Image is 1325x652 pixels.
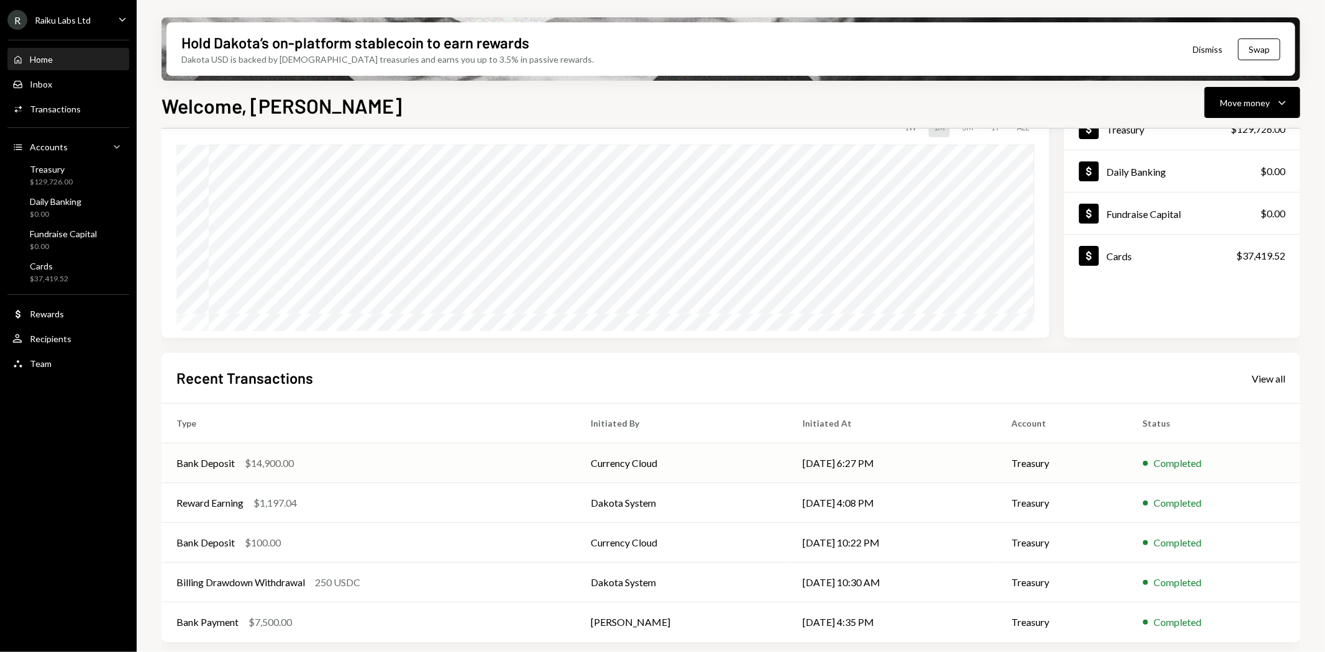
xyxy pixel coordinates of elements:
div: $0.00 [30,209,81,220]
a: Transactions [7,97,129,120]
div: Daily Banking [30,196,81,207]
div: Bank Payment [176,615,239,630]
td: [DATE] 10:22 PM [788,523,997,563]
td: Dakota System [576,483,788,523]
th: Status [1128,404,1300,443]
div: Completed [1154,496,1202,510]
div: Completed [1154,456,1202,471]
td: Dakota System [576,563,788,602]
div: View all [1252,373,1285,385]
div: $100.00 [245,535,281,550]
div: Daily Banking [1106,166,1166,178]
div: Transactions [30,104,81,114]
a: Cards$37,419.52 [1064,235,1300,276]
td: [DATE] 10:30 AM [788,563,997,602]
button: Swap [1238,38,1280,60]
div: Completed [1154,615,1202,630]
td: [DATE] 4:08 PM [788,483,997,523]
a: Daily Banking$0.00 [7,192,129,222]
div: $1,197.04 [253,496,297,510]
a: Treasury$129,726.00 [7,160,129,190]
div: Cards [30,261,68,271]
div: $14,900.00 [245,456,294,471]
div: Bank Deposit [176,456,235,471]
a: Recipients [7,327,129,350]
a: View all [1252,371,1285,385]
div: Fundraise Capital [1106,208,1181,220]
a: Cards$37,419.52 [7,257,129,287]
button: Move money [1204,87,1300,118]
td: Currency Cloud [576,443,788,483]
button: Dismiss [1177,35,1238,64]
div: $37,419.52 [1236,248,1285,263]
td: Treasury [996,443,1127,483]
div: R [7,10,27,30]
div: Team [30,358,52,369]
div: $0.00 [1260,206,1285,221]
td: Treasury [996,483,1127,523]
a: Fundraise Capital$0.00 [7,225,129,255]
div: Raiku Labs Ltd [35,15,91,25]
th: Initiated At [788,404,997,443]
div: Hold Dakota’s on-platform stablecoin to earn rewards [181,32,529,53]
td: Treasury [996,523,1127,563]
td: [DATE] 4:35 PM [788,602,997,642]
a: Team [7,352,129,374]
h1: Welcome, [PERSON_NAME] [162,93,402,118]
div: Treasury [1106,124,1144,135]
div: $7,500.00 [248,615,292,630]
th: Account [996,404,1127,443]
a: Rewards [7,302,129,325]
div: Rewards [30,309,64,319]
th: Initiated By [576,404,788,443]
div: Home [30,54,53,65]
a: Inbox [7,73,129,95]
div: Cards [1106,250,1132,262]
a: Treasury$129,726.00 [1064,108,1300,150]
div: Move money [1220,96,1270,109]
div: Recipients [30,333,71,344]
td: [DATE] 6:27 PM [788,443,997,483]
div: Bank Deposit [176,535,235,550]
th: Type [162,404,576,443]
td: Treasury [996,563,1127,602]
h2: Recent Transactions [176,368,313,388]
div: Inbox [30,79,52,89]
div: Treasury [30,164,73,174]
div: Billing Drawdown Withdrawal [176,575,305,590]
div: Reward Earning [176,496,244,510]
div: Completed [1154,575,1202,590]
a: Fundraise Capital$0.00 [1064,192,1300,234]
div: Completed [1154,535,1202,550]
div: $37,419.52 [30,274,68,284]
td: [PERSON_NAME] [576,602,788,642]
div: $0.00 [30,242,97,252]
a: Daily Banking$0.00 [1064,150,1300,192]
a: Accounts [7,135,129,158]
div: $0.00 [1260,164,1285,179]
div: Accounts [30,142,68,152]
div: $129,726.00 [30,177,73,188]
div: $129,726.00 [1231,122,1285,137]
td: Currency Cloud [576,523,788,563]
div: Fundraise Capital [30,229,97,239]
a: Home [7,48,129,70]
div: 250 USDC [315,575,360,590]
div: Dakota USD is backed by [DEMOGRAPHIC_DATA] treasuries and earns you up to 3.5% in passive rewards. [181,53,594,66]
td: Treasury [996,602,1127,642]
